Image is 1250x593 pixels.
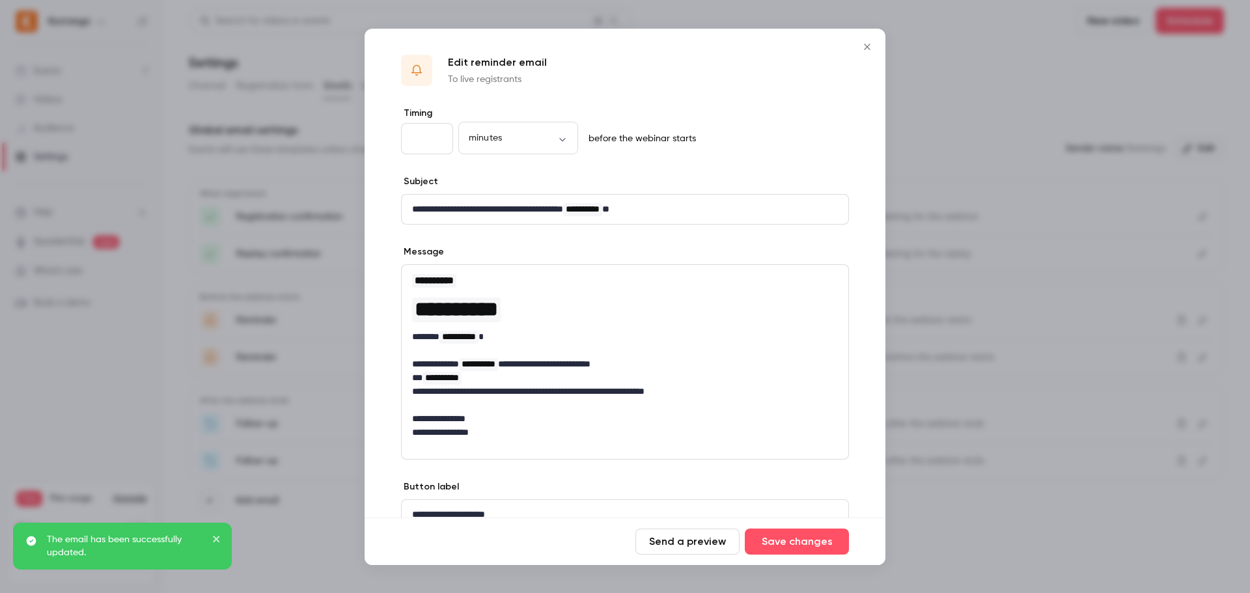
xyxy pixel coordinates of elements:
button: Close [854,34,880,60]
div: editor [402,195,848,224]
p: Edit reminder email [448,55,547,70]
p: The email has been successfully updated. [47,533,203,559]
label: Subject [401,175,438,188]
div: editor [402,500,848,529]
p: To live registrants [448,73,547,86]
div: editor [402,265,848,447]
label: Button label [401,480,459,493]
label: Timing [401,107,849,120]
label: Message [401,245,444,258]
button: Save changes [745,529,849,555]
p: before the webinar starts [583,132,696,145]
button: close [212,533,221,549]
div: minutes [458,131,578,145]
button: Send a preview [635,529,740,555]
